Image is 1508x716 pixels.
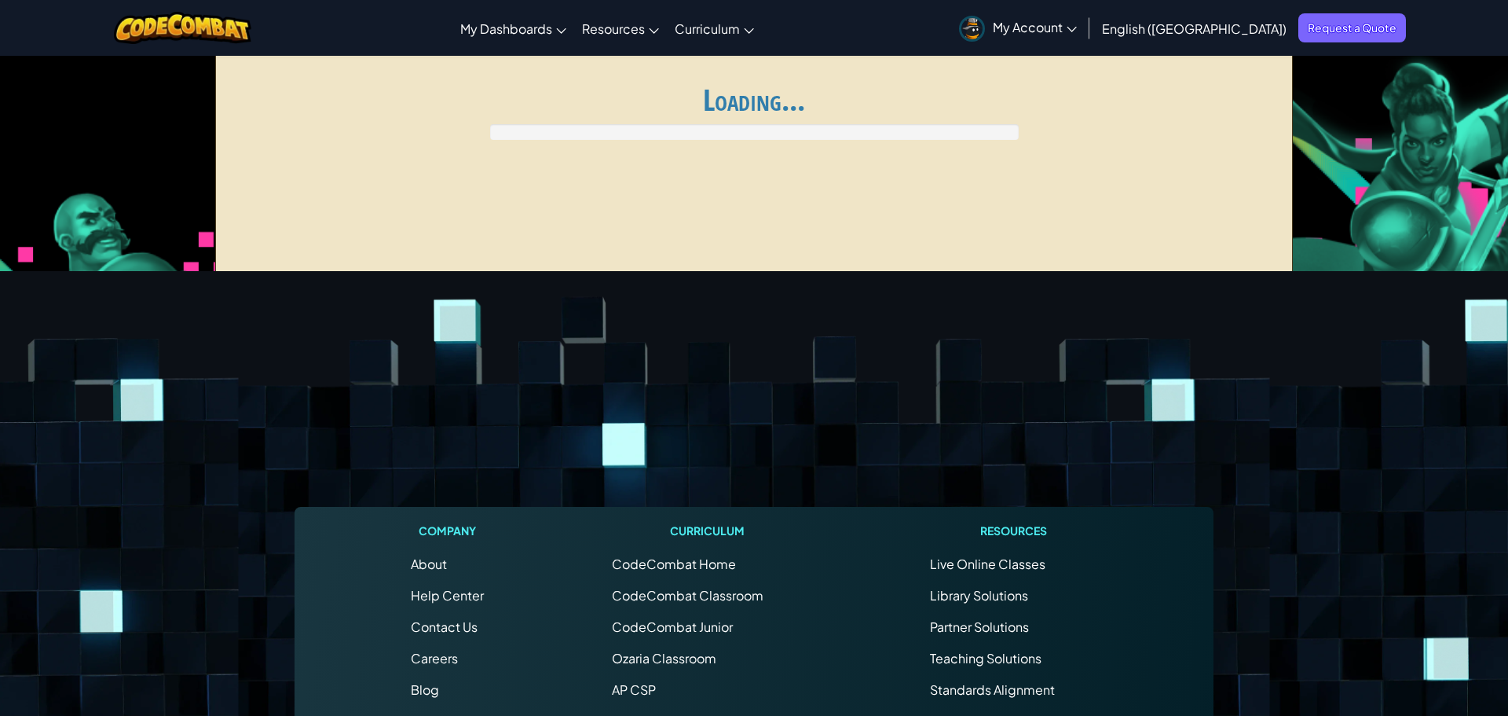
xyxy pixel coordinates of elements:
[411,587,484,604] a: Help Center
[411,650,458,666] a: Careers
[411,556,447,572] a: About
[1102,20,1287,37] span: English ([GEOGRAPHIC_DATA])
[1298,13,1406,42] a: Request a Quote
[612,587,763,604] a: CodeCombat Classroom
[114,12,251,44] img: CodeCombat logo
[612,556,736,572] span: CodeCombat Home
[959,16,985,42] img: avatar
[612,650,716,666] a: Ozaria Classroom
[951,3,1085,53] a: My Account
[411,619,478,635] span: Contact Us
[930,650,1041,666] a: Teaching Solutions
[411,523,484,539] h1: Company
[574,7,667,50] a: Resources
[667,7,762,50] a: Curriculum
[612,681,656,698] a: AP CSP
[675,20,740,37] span: Curriculum
[612,523,802,539] h1: Curriculum
[411,681,439,698] a: Blog
[452,7,574,50] a: My Dashboards
[930,523,1097,539] h1: Resources
[930,556,1045,572] a: Live Online Classes
[225,83,1283,116] h1: Loading...
[993,19,1077,35] span: My Account
[930,681,1055,698] a: Standards Alignment
[930,619,1029,635] a: Partner Solutions
[930,587,1028,604] a: Library Solutions
[612,619,733,635] a: CodeCombat Junior
[582,20,645,37] span: Resources
[460,20,552,37] span: My Dashboards
[1094,7,1294,50] a: English ([GEOGRAPHIC_DATA])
